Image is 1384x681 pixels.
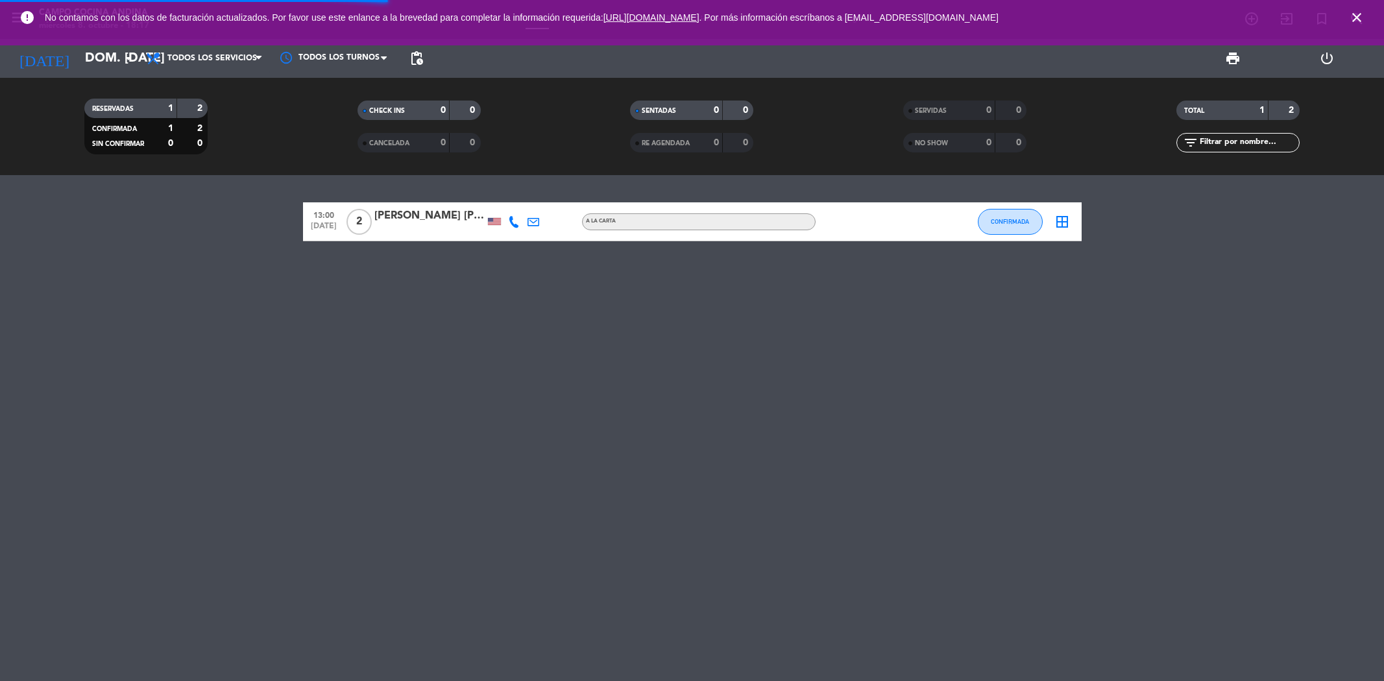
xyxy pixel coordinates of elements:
strong: 0 [986,138,991,147]
i: filter_list [1183,135,1198,150]
strong: 0 [470,138,478,147]
span: CONFIRMADA [991,218,1029,225]
strong: 1 [168,124,173,133]
strong: 2 [197,104,205,113]
div: LOG OUT [1280,39,1374,78]
span: RE AGENDADA [642,140,690,147]
span: SENTADAS [642,108,676,114]
strong: 0 [714,106,719,115]
span: No contamos con los datos de facturación actualizados. Por favor use este enlance a la brevedad p... [45,12,999,23]
strong: 2 [1289,106,1296,115]
button: CONFIRMADA [978,209,1043,235]
strong: 0 [986,106,991,115]
i: arrow_drop_down [121,51,136,66]
strong: 0 [168,139,173,148]
span: pending_actions [409,51,424,66]
strong: 0 [1016,138,1024,147]
strong: 0 [1016,106,1024,115]
a: [URL][DOMAIN_NAME] [603,12,699,23]
strong: 0 [743,106,751,115]
span: [DATE] [308,222,340,237]
i: error [19,10,35,25]
strong: 0 [197,139,205,148]
i: close [1349,10,1365,25]
span: TOTAL [1184,108,1204,114]
strong: 1 [168,104,173,113]
span: CHECK INS [369,108,405,114]
strong: 0 [714,138,719,147]
span: SERVIDAS [915,108,947,114]
strong: 1 [1259,106,1265,115]
span: NO SHOW [915,140,948,147]
span: A la carta [586,219,616,224]
div: [PERSON_NAME] [PERSON_NAME] [374,208,485,224]
span: CONFIRMADA [92,126,137,132]
strong: 2 [197,124,205,133]
span: CANCELADA [369,140,409,147]
i: power_settings_new [1319,51,1335,66]
strong: 0 [743,138,751,147]
i: [DATE] [10,44,79,73]
span: 13:00 [308,207,340,222]
strong: 0 [441,106,446,115]
strong: 0 [441,138,446,147]
span: print [1225,51,1241,66]
strong: 0 [470,106,478,115]
span: RESERVADAS [92,106,134,112]
span: Todos los servicios [167,54,257,63]
span: SIN CONFIRMAR [92,141,144,147]
i: border_all [1054,214,1070,230]
span: 2 [346,209,372,235]
input: Filtrar por nombre... [1198,136,1299,150]
a: . Por más información escríbanos a [EMAIL_ADDRESS][DOMAIN_NAME] [699,12,999,23]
